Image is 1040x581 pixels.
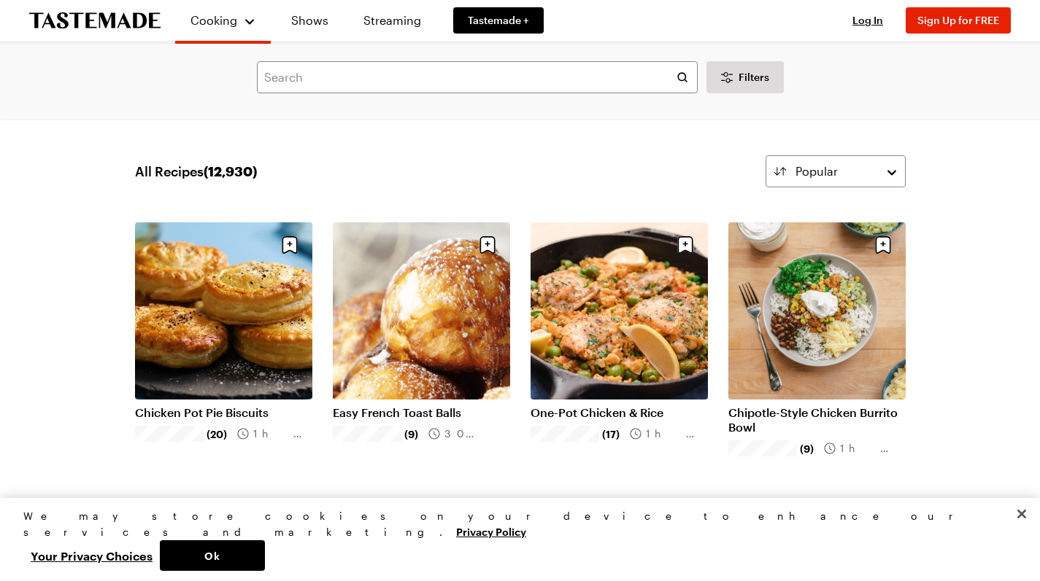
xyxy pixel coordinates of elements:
span: Sign Up for FREE [917,14,999,26]
button: Your Privacy Choices [23,540,160,571]
div: Privacy [23,508,1004,571]
a: One-Pot Chicken & Rice [531,405,708,420]
span: Cooking [190,13,237,27]
button: Cooking [190,6,256,35]
button: Close [1006,498,1038,530]
div: We may store cookies on your device to enhance our services and marketing. [23,508,1004,540]
button: Save recipe [474,231,501,259]
a: To Tastemade Home Page [29,12,161,29]
button: Save recipe [276,231,304,259]
button: Sign Up for FREE [906,7,1011,34]
span: All Recipes [135,161,257,182]
a: Tastemade + [453,7,544,34]
span: ( 12,930 ) [204,163,257,179]
a: Easy French Toast Balls [333,405,510,420]
a: More information about your privacy, opens in a new tab [456,524,526,538]
button: Ok [160,540,265,571]
span: Log In [852,14,883,26]
button: Save recipe [869,231,897,259]
a: Chipotle-Style Chicken Burrito Bowl [728,405,906,434]
span: Tastemade + [468,13,529,28]
button: Desktop filters [706,61,784,93]
a: Chicken Pot Pie Biscuits [135,405,312,420]
button: Save recipe [671,231,699,259]
span: Filters [739,70,769,85]
span: Popular [796,163,838,180]
button: Popular [766,155,906,187]
button: Log In [839,13,897,28]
